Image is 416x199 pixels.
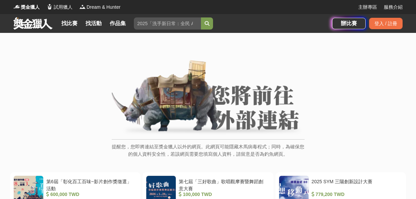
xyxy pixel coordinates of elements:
a: LogoDream & Hunter [79,4,120,11]
a: Logo獎金獵人 [13,4,40,11]
img: Logo [46,3,53,10]
div: 779,200 TWD [312,191,400,198]
span: Dream & Hunter [87,4,120,11]
a: 主辦專區 [358,4,377,11]
a: 找活動 [83,19,104,28]
p: 提醒您，您即將連結至獎金獵人以外的網頁。此網頁可能隱藏木馬病毒程式；同時，為確保您的個人資料安全性，若該網頁需要您填寫個人資料，請留意是否為釣魚網頁。 [112,143,305,165]
a: 辦比賽 [332,18,366,29]
input: 2025「洗手新日常：全民 ALL IN」洗手歌全台徵選 [134,17,201,30]
div: 2025 SYM 三陽創新設計大賽 [312,178,400,191]
a: 服務介紹 [384,4,403,11]
span: 試用獵人 [54,4,72,11]
div: 100,000 TWD [179,191,267,198]
div: 600,000 TWD [46,191,135,198]
div: 第6屆「彰化百工百味~影片創作獎徵選」活動 [46,178,135,191]
a: Logo試用獵人 [46,4,72,11]
a: 找比賽 [59,19,80,28]
img: External Link Banner [112,60,305,136]
img: Logo [79,3,86,10]
img: Logo [13,3,20,10]
div: 登入 / 註冊 [369,18,403,29]
span: 獎金獵人 [21,4,40,11]
div: 第七屆「三好歌曲」歌唱觀摩賽暨舞蹈創意大賽 [179,178,267,191]
a: 作品集 [107,19,128,28]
